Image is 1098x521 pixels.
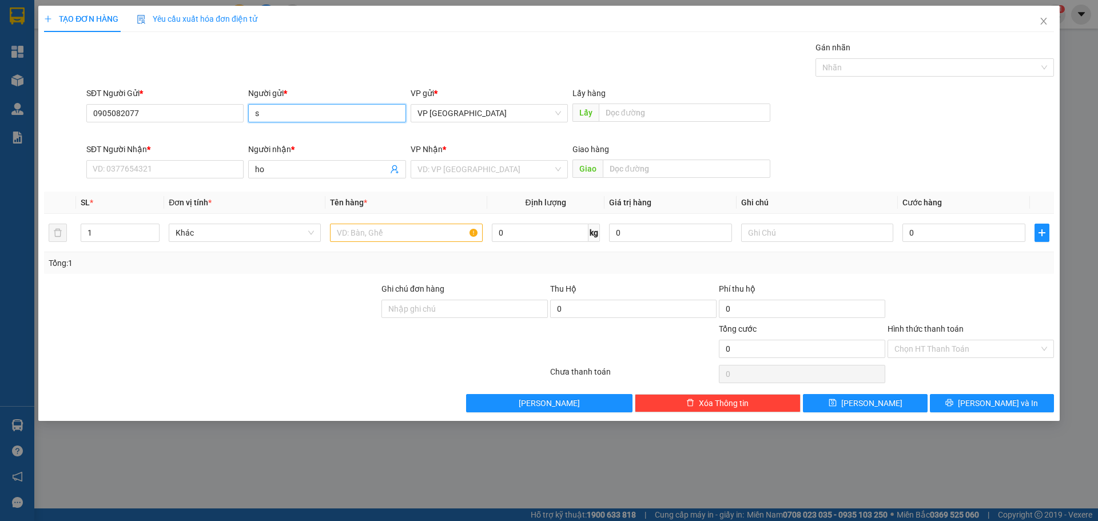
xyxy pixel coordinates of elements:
label: Ghi chú đơn hàng [381,284,444,293]
span: Tên hàng [330,198,367,207]
span: user-add [390,165,399,174]
img: logo.jpg [6,6,46,46]
span: Giá trị hàng [609,198,651,207]
span: printer [945,399,953,408]
span: SL [81,198,90,207]
span: [PERSON_NAME] và In [958,397,1038,409]
div: Phí thu hộ [719,283,885,300]
div: Tổng: 1 [49,257,424,269]
span: delete [686,399,694,408]
button: plus [1035,224,1049,242]
span: Tổng cước [719,324,757,333]
button: Close [1028,6,1060,38]
input: VD: Bàn, Ghế [330,224,482,242]
input: Dọc đường [599,104,770,122]
span: Khác [176,224,314,241]
span: Lấy hàng [572,89,606,98]
th: Ghi chú [737,192,898,214]
li: VP VP Cư Jút [79,49,152,61]
span: [PERSON_NAME] [841,397,902,409]
label: Hình thức thanh toán [888,324,964,333]
div: Người nhận [248,143,405,156]
span: VP Nhận [411,145,443,154]
div: VP gửi [411,87,568,100]
div: SĐT Người Gửi [86,87,244,100]
span: Đơn vị tính [169,198,212,207]
span: plus [44,15,52,23]
input: Dọc đường [603,160,770,178]
button: printer[PERSON_NAME] và In [930,394,1054,412]
input: 0 [609,224,732,242]
button: delete [49,224,67,242]
input: Ghi chú đơn hàng [381,300,548,318]
span: environment [79,63,87,71]
li: [PERSON_NAME] [6,6,166,27]
li: VP VP [GEOGRAPHIC_DATA] [6,49,79,86]
div: Người gửi [248,87,405,100]
span: Xóa Thông tin [699,397,749,409]
span: VP Sài Gòn [417,105,561,122]
button: deleteXóa Thông tin [635,394,801,412]
label: Gán nhãn [815,43,850,52]
button: save[PERSON_NAME] [803,394,927,412]
span: kg [588,224,600,242]
span: Định lượng [526,198,566,207]
span: Lấy [572,104,599,122]
span: close [1039,17,1048,26]
div: SĐT Người Nhận [86,143,244,156]
span: Thu Hộ [550,284,576,293]
img: icon [137,15,146,24]
span: TẠO ĐƠN HÀNG [44,14,118,23]
span: Giao hàng [572,145,609,154]
span: plus [1035,228,1049,237]
span: Cước hàng [902,198,942,207]
input: Ghi Chú [741,224,893,242]
span: save [829,399,837,408]
span: Giao [572,160,603,178]
div: Chưa thanh toán [549,365,718,385]
span: [PERSON_NAME] [519,397,580,409]
button: [PERSON_NAME] [466,394,632,412]
span: Yêu cầu xuất hóa đơn điện tử [137,14,257,23]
